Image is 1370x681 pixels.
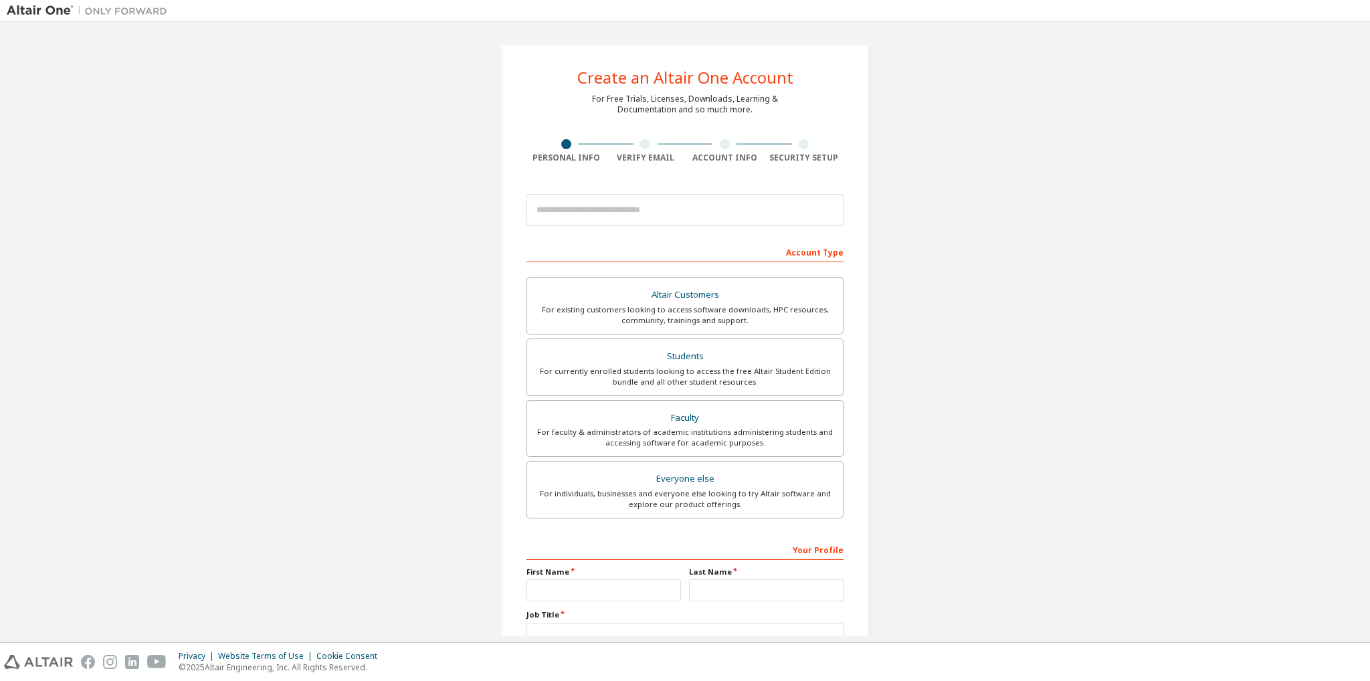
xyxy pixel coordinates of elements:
img: instagram.svg [103,655,117,669]
div: Students [535,347,835,366]
div: Your Profile [526,539,844,560]
div: Altair Customers [535,286,835,304]
div: Verify Email [606,153,686,163]
p: © 2025 Altair Engineering, Inc. All Rights Reserved. [179,662,385,673]
div: Account Info [685,153,765,163]
div: Personal Info [526,153,606,163]
div: Account Type [526,241,844,262]
div: For Free Trials, Licenses, Downloads, Learning & Documentation and so much more. [592,94,778,115]
div: For existing customers looking to access software downloads, HPC resources, community, trainings ... [535,304,835,326]
div: For currently enrolled students looking to access the free Altair Student Edition bundle and all ... [535,366,835,387]
label: First Name [526,567,681,577]
label: Last Name [689,567,844,577]
img: Altair One [7,4,174,17]
img: altair_logo.svg [4,655,73,669]
div: For faculty & administrators of academic institutions administering students and accessing softwa... [535,427,835,448]
div: Privacy [179,651,218,662]
img: youtube.svg [147,655,167,669]
div: Security Setup [765,153,844,163]
div: Faculty [535,409,835,427]
label: Job Title [526,609,844,620]
div: Cookie Consent [316,651,385,662]
img: linkedin.svg [125,655,139,669]
div: For individuals, businesses and everyone else looking to try Altair software and explore our prod... [535,488,835,510]
div: Website Terms of Use [218,651,316,662]
div: Create an Altair One Account [577,70,793,86]
div: Everyone else [535,470,835,488]
img: facebook.svg [81,655,95,669]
